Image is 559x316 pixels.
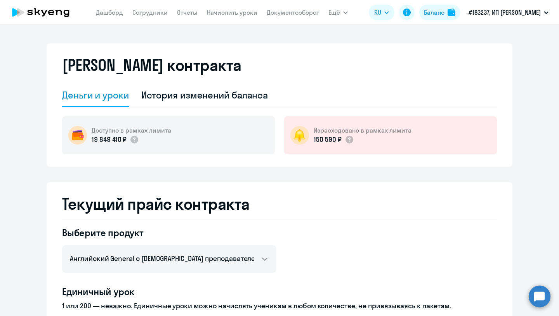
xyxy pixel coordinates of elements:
p: 19 849 410 ₽ [92,135,127,145]
button: #183237, ИП [PERSON_NAME] [465,3,552,22]
a: Отчеты [177,9,198,16]
span: Ещё [328,8,340,17]
img: balance [448,9,455,16]
img: wallet-circle.png [68,126,87,145]
button: Ещё [328,5,348,20]
div: Баланс [424,8,444,17]
img: bell-circle.png [290,126,309,145]
p: 150 590 ₽ [314,135,342,145]
a: Дашборд [96,9,123,16]
h4: Единичный урок [62,285,497,298]
a: Сотрудники [132,9,168,16]
div: Деньги и уроки [62,89,129,101]
a: Документооборот [267,9,319,16]
h5: Доступно в рамках лимита [92,126,171,135]
h2: [PERSON_NAME] контракта [62,56,241,74]
h2: Текущий прайс контракта [62,195,497,213]
p: #183237, ИП [PERSON_NAME] [469,8,541,17]
div: История изменений баланса [141,89,268,101]
button: Балансbalance [419,5,460,20]
h4: Выберите продукт [62,226,276,239]
a: Начислить уроки [207,9,257,16]
span: RU [374,8,381,17]
button: RU [369,5,394,20]
p: 1 или 200 — неважно. Единичные уроки можно начислять ученикам в любом количестве, не привязываясь... [62,301,497,311]
h5: Израсходовано в рамках лимита [314,126,411,135]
